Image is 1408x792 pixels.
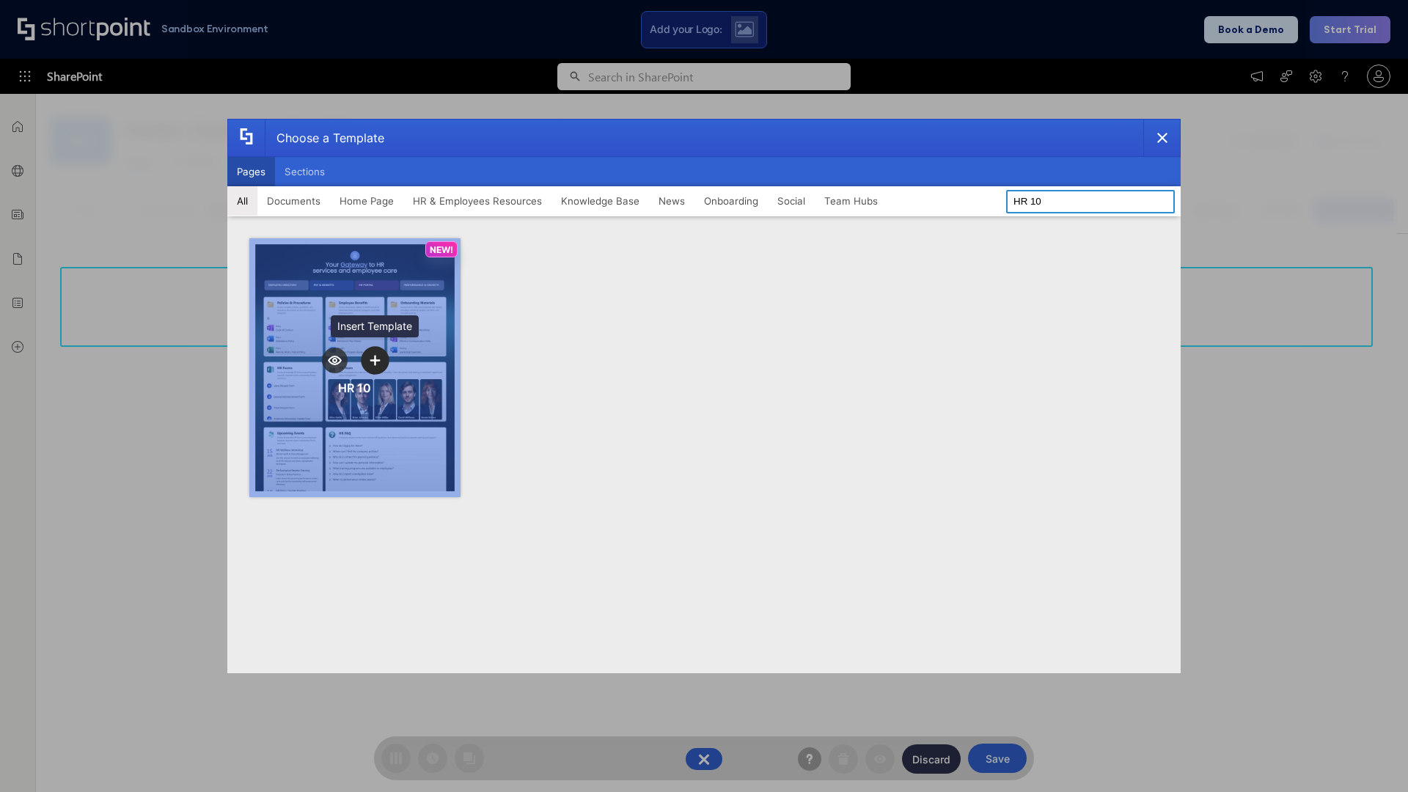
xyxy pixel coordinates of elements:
button: HR & Employees Resources [403,186,551,216]
iframe: Chat Widget [1335,722,1408,792]
button: Knowledge Base [551,186,649,216]
button: Home Page [330,186,403,216]
div: Choose a Template [265,120,384,156]
button: Sections [275,157,334,186]
p: NEW! [430,244,453,255]
button: Documents [257,186,330,216]
button: All [227,186,257,216]
button: Pages [227,157,275,186]
button: Onboarding [694,186,768,216]
div: HR 10 [338,381,371,395]
button: News [649,186,694,216]
div: template selector [227,119,1181,673]
button: Team Hubs [815,186,887,216]
button: Social [768,186,815,216]
input: Search [1006,190,1175,213]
